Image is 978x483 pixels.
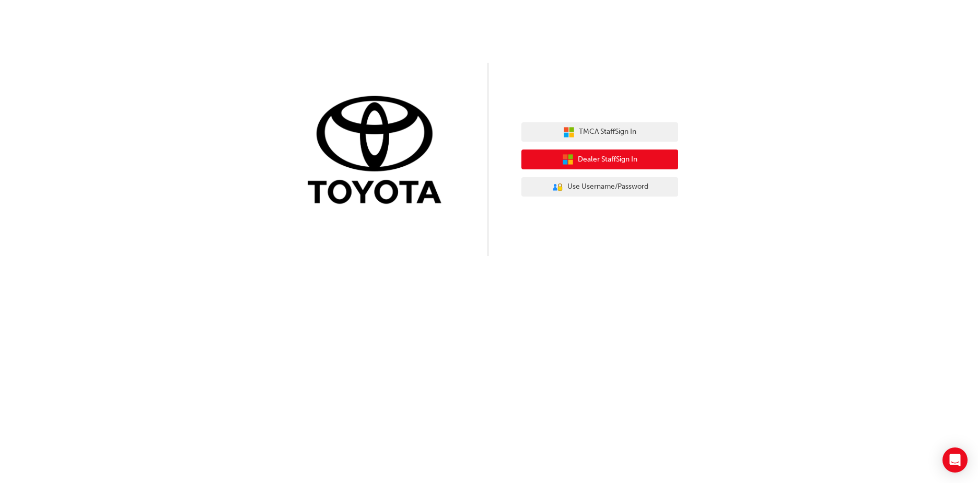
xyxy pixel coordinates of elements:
[521,149,678,169] button: Dealer StaffSign In
[521,177,678,197] button: Use Username/Password
[942,447,968,473] div: Open Intercom Messenger
[567,181,648,193] span: Use Username/Password
[578,154,637,166] span: Dealer Staff Sign In
[300,94,457,209] img: Trak
[579,126,636,138] span: TMCA Staff Sign In
[521,122,678,142] button: TMCA StaffSign In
